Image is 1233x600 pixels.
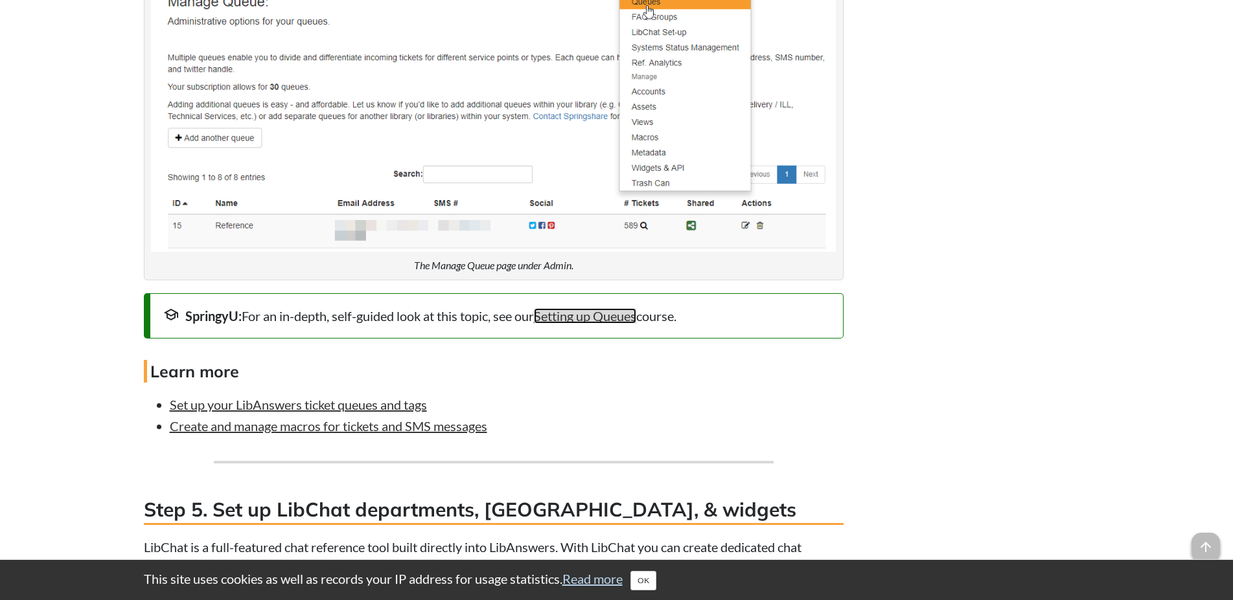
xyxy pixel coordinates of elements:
[144,496,844,525] h3: Step 5. Set up LibChat departments, [GEOGRAPHIC_DATA], & widgets
[163,307,830,325] div: For an in-depth, self-guided look at this topic, see our course.
[144,538,844,592] p: LibChat is a full-featured chat reference tool built directly into LibAnswers. With LibChat you c...
[1192,534,1220,550] a: arrow_upward
[534,308,636,324] a: Setting up Queues
[562,571,623,586] a: Read more
[163,307,179,322] span: school
[170,397,427,412] a: Set up your LibAnswers ticket queues and tags
[630,571,656,590] button: Close
[1192,533,1220,561] span: arrow_upward
[144,360,844,383] h4: Learn more
[185,308,242,324] strong: SpringyU:
[414,258,573,272] figcaption: The Manage Queue page under Admin.
[170,418,487,434] a: Create and manage macros for tickets and SMS messages
[131,570,1103,590] div: This site uses cookies as well as records your IP address for usage statistics.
